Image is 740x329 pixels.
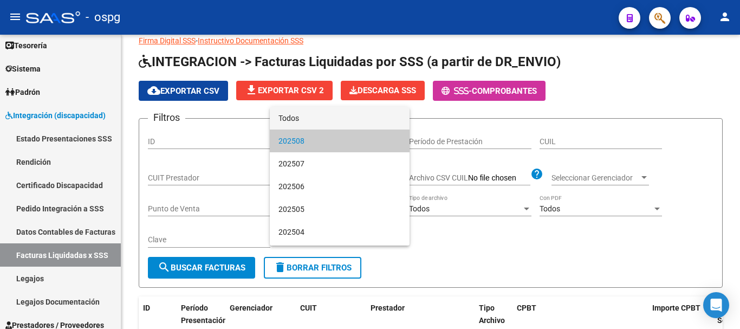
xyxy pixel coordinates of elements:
[278,198,401,221] span: 202505
[278,221,401,243] span: 202504
[278,130,401,152] span: 202508
[278,107,401,130] span: Todos
[278,243,401,266] span: 202503
[278,175,401,198] span: 202506
[278,152,401,175] span: 202507
[703,292,729,318] div: Open Intercom Messenger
